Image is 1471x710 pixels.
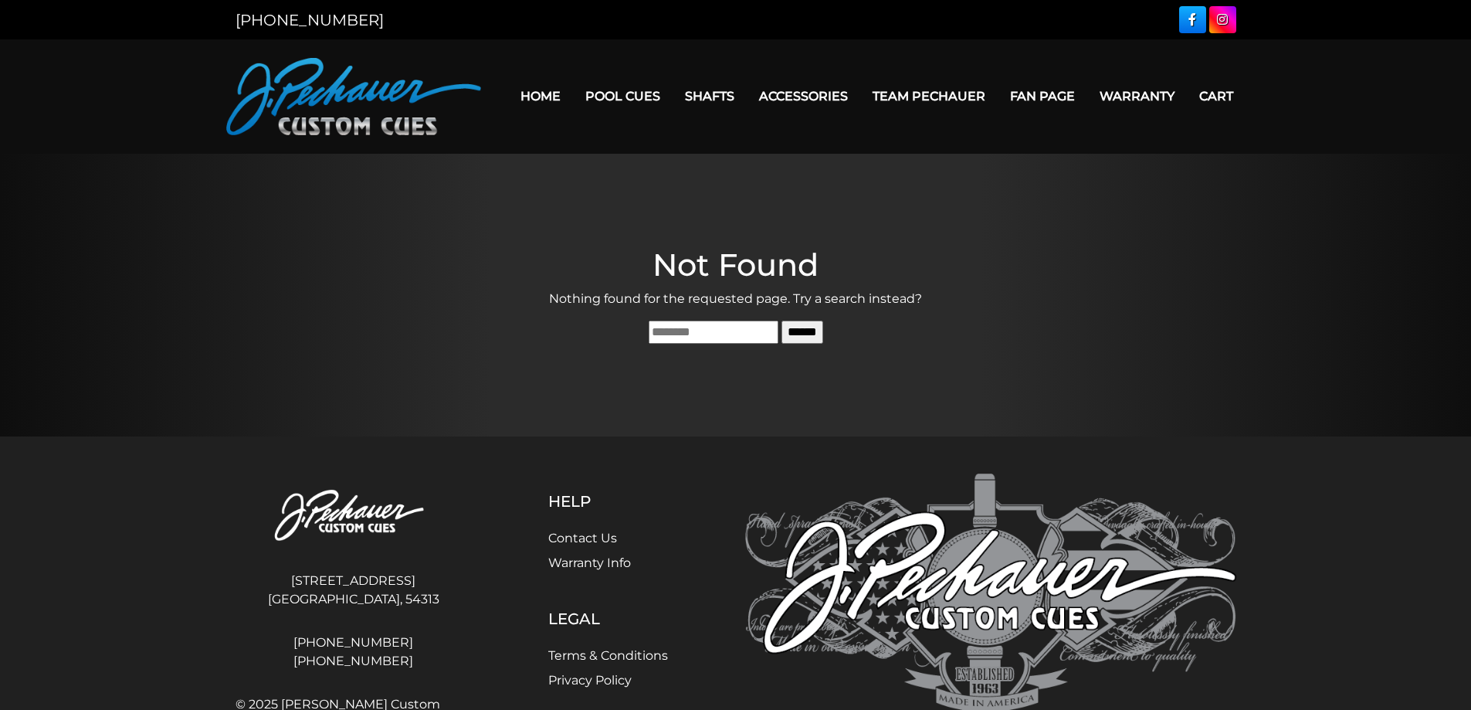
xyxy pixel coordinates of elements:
[747,76,860,116] a: Accessories
[548,492,668,511] h5: Help
[548,648,668,663] a: Terms & Conditions
[236,652,472,671] a: [PHONE_NUMBER]
[236,634,472,652] a: [PHONE_NUMBER]
[236,11,384,29] a: [PHONE_NUMBER]
[548,610,668,628] h5: Legal
[548,531,617,545] a: Contact Us
[573,76,673,116] a: Pool Cues
[508,76,573,116] a: Home
[226,58,481,135] img: Pechauer Custom Cues
[673,76,747,116] a: Shafts
[548,555,631,570] a: Warranty Info
[236,566,472,615] address: [STREET_ADDRESS] [GEOGRAPHIC_DATA], 54313
[860,76,998,116] a: Team Pechauer
[236,474,472,559] img: Pechauer Custom Cues
[1187,76,1246,116] a: Cart
[548,673,632,688] a: Privacy Policy
[1087,76,1187,116] a: Warranty
[998,76,1087,116] a: Fan Page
